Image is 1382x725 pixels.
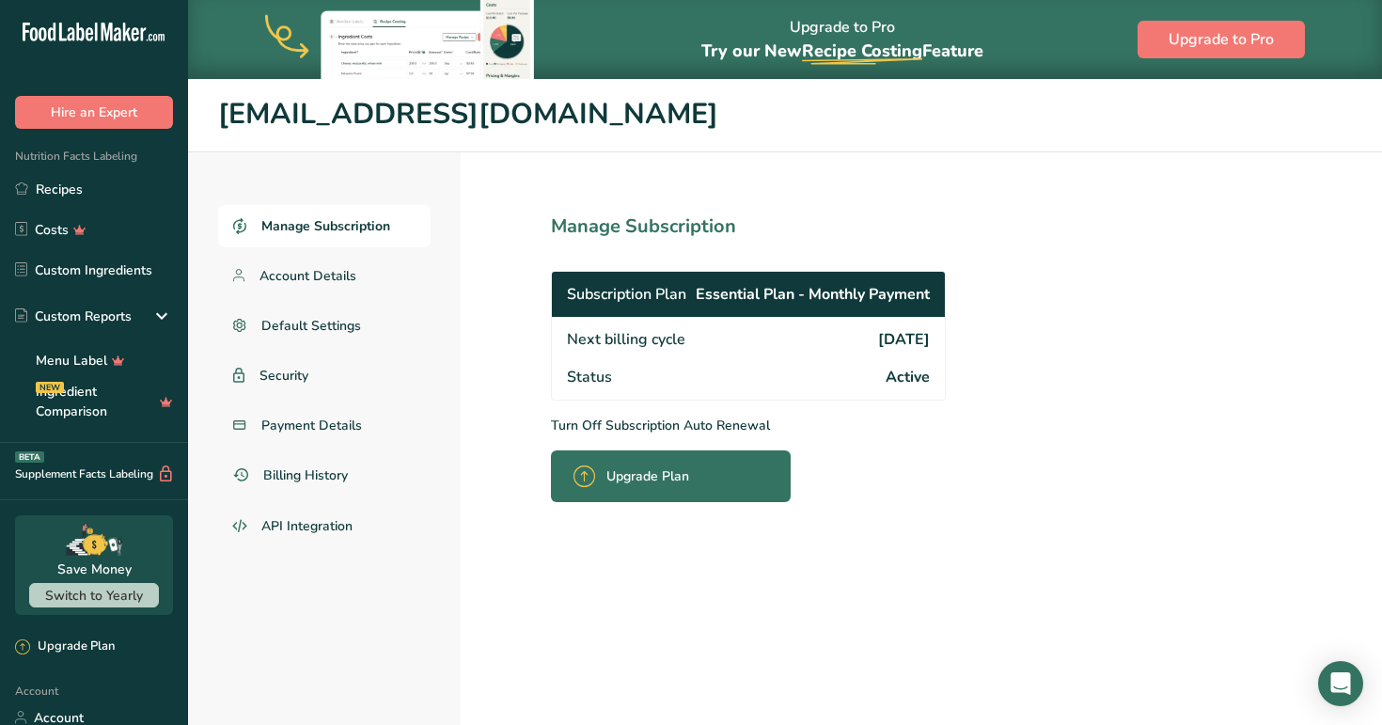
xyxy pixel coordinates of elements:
div: Upgrade to Pro [701,1,983,79]
a: Billing History [218,454,431,496]
a: Security [218,355,431,397]
h1: [EMAIL_ADDRESS][DOMAIN_NAME] [218,93,1352,136]
div: Custom Reports [15,307,132,326]
span: Try our New Feature [701,39,983,62]
span: Switch to Yearly [45,587,143,605]
button: Upgrade to Pro [1138,21,1305,58]
span: API Integration [261,516,353,536]
span: Payment Details [261,416,362,435]
div: Upgrade Plan [15,638,115,656]
button: Hire an Expert [15,96,173,129]
button: Switch to Yearly [29,583,159,607]
a: Default Settings [218,305,431,347]
span: Billing History [263,465,348,485]
span: Status [567,366,612,388]
span: Upgrade Plan [606,466,689,486]
span: Security [259,366,308,386]
span: Manage Subscription [261,216,390,236]
span: Account Details [259,266,356,286]
div: Save Money [57,560,132,579]
span: Essential Plan - Monthly Payment [696,283,930,306]
h1: Manage Subscription [551,213,1029,241]
p: Turn Off Subscription Auto Renewal [551,416,1029,435]
span: Recipe Costing [802,39,922,62]
span: [DATE] [878,328,930,351]
a: Manage Subscription [218,205,431,247]
div: BETA [15,451,44,463]
span: Subscription Plan [567,283,686,306]
span: Next billing cycle [567,328,685,351]
div: NEW [36,382,64,393]
a: Account Details [218,255,431,297]
div: Open Intercom Messenger [1318,661,1363,706]
span: Default Settings [261,316,361,336]
a: API Integration [218,504,431,549]
a: Payment Details [218,404,431,447]
span: Active [886,366,930,388]
span: Upgrade to Pro [1169,28,1274,51]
